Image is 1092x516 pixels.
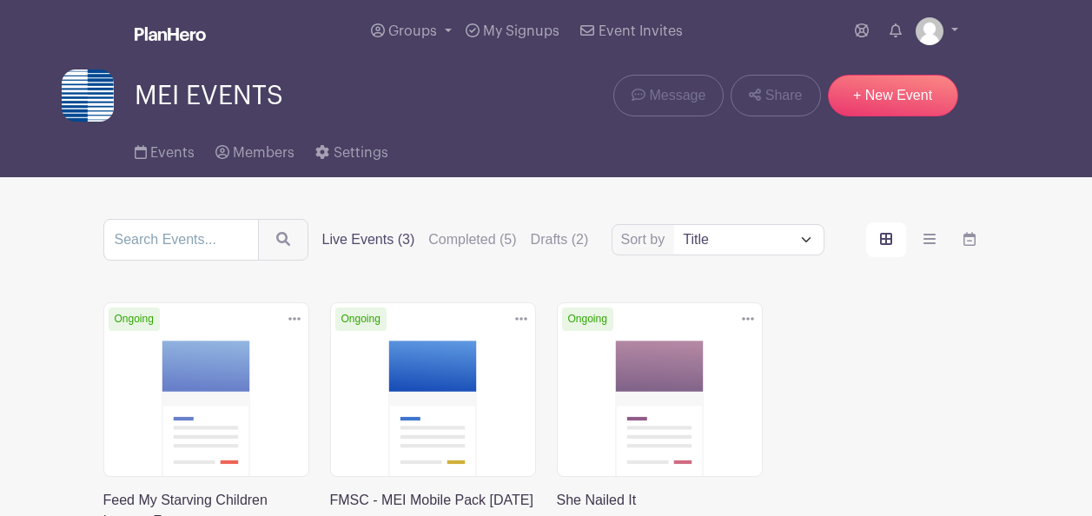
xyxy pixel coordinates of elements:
[731,75,820,116] a: Share
[649,85,705,106] span: Message
[828,75,958,116] a: + New Event
[621,229,671,250] label: Sort by
[916,17,943,45] img: default-ce2991bfa6775e67f084385cd625a349d9dcbb7a52a09fb2fda1e96e2d18dcdb.png
[233,146,295,160] span: Members
[62,69,114,122] img: meiusa-planhero-logo.png
[599,24,683,38] span: Event Invites
[135,27,206,41] img: logo_white-6c42ec7e38ccf1d336a20a19083b03d10ae64f83f12c07503d8b9e83406b4c7d.svg
[135,82,283,110] span: MEI EVENTS
[613,75,724,116] a: Message
[315,122,387,177] a: Settings
[103,219,259,261] input: Search Events...
[215,122,295,177] a: Members
[322,229,589,250] div: filters
[322,229,415,250] label: Live Events (3)
[531,229,589,250] label: Drafts (2)
[150,146,195,160] span: Events
[135,122,195,177] a: Events
[765,85,803,106] span: Share
[428,229,516,250] label: Completed (5)
[483,24,559,38] span: My Signups
[866,222,989,257] div: order and view
[334,146,388,160] span: Settings
[388,24,437,38] span: Groups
